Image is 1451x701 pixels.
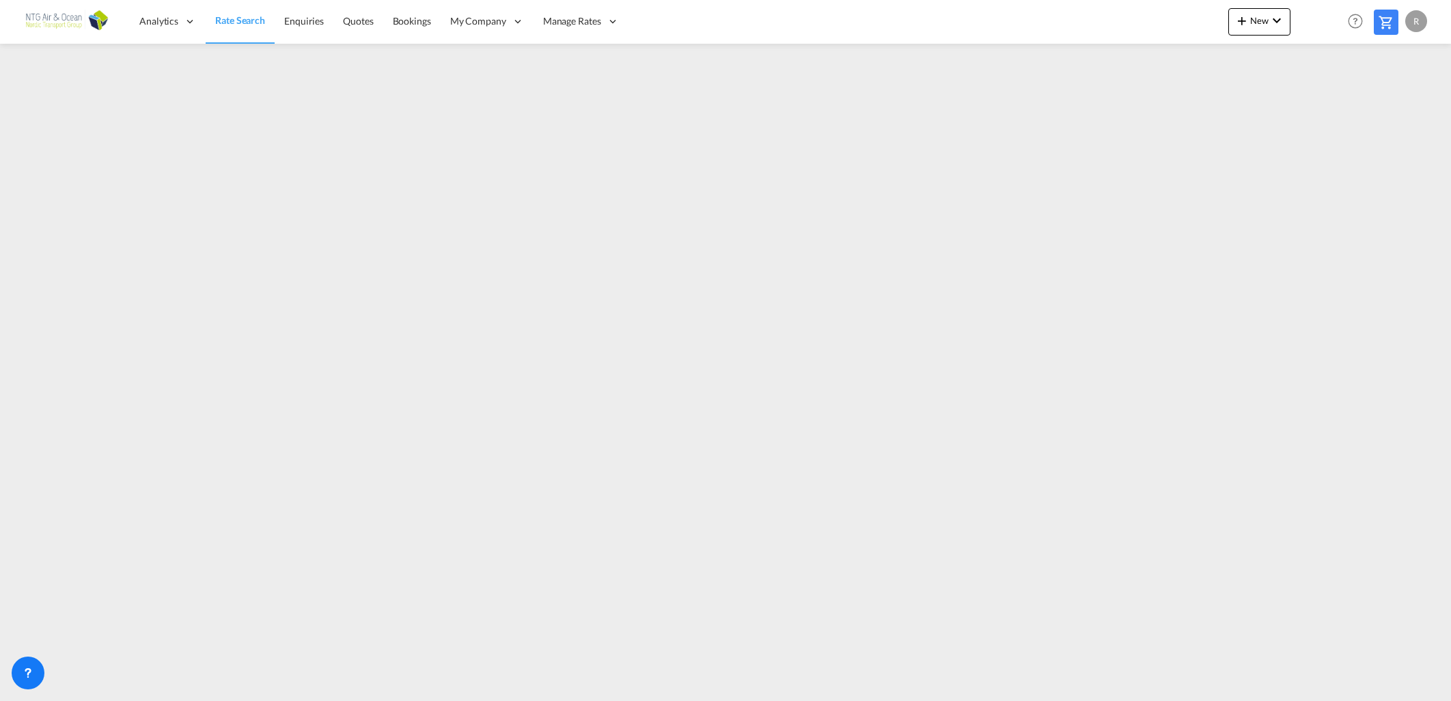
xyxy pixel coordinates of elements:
[1344,10,1367,33] span: Help
[1405,10,1427,32] div: R
[343,15,373,27] span: Quotes
[139,14,178,28] span: Analytics
[284,15,324,27] span: Enquiries
[543,14,601,28] span: Manage Rates
[20,6,113,37] img: 3755d540b01311ec8f4e635e801fad27.png
[1269,12,1285,29] md-icon: icon-chevron-down
[450,14,506,28] span: My Company
[1234,12,1250,29] md-icon: icon-plus 400-fg
[1344,10,1374,34] div: Help
[393,15,431,27] span: Bookings
[1234,15,1285,26] span: New
[215,14,265,26] span: Rate Search
[1228,8,1290,36] button: icon-plus 400-fgNewicon-chevron-down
